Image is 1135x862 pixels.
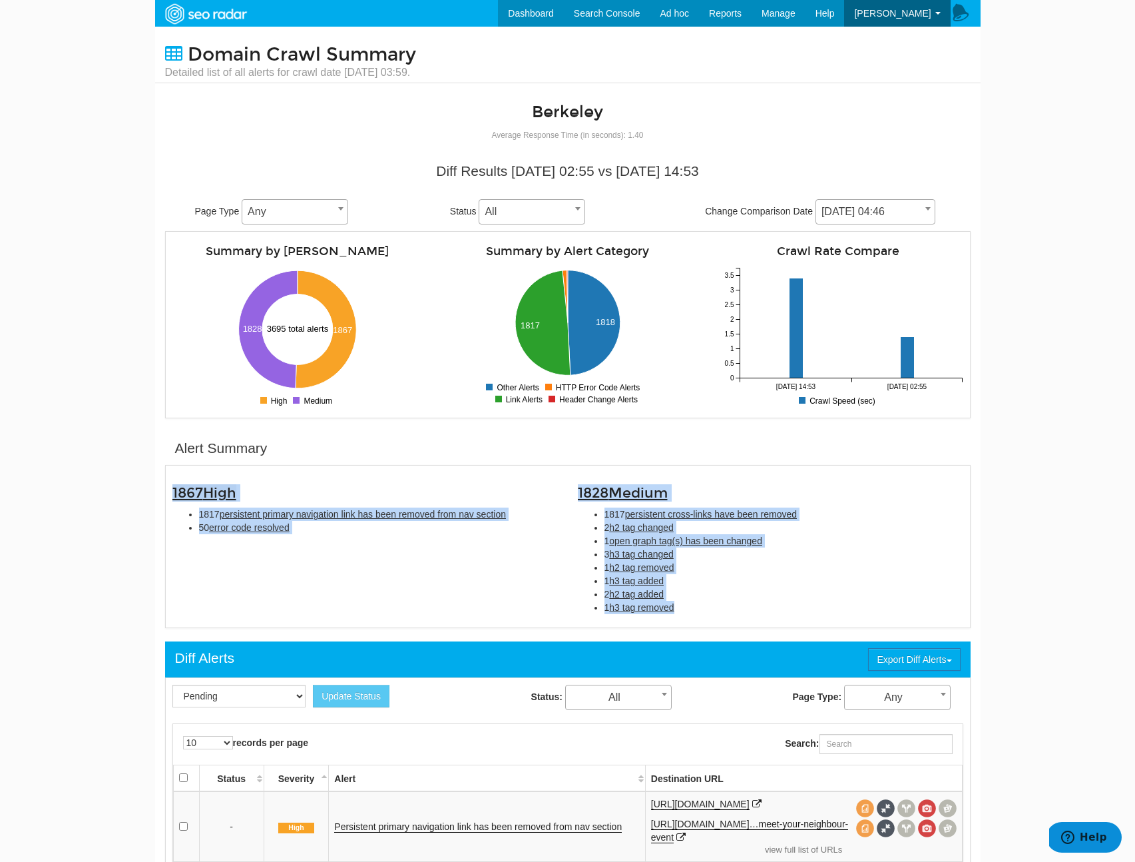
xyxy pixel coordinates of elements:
[565,685,672,710] span: All
[815,199,935,224] span: 09/19/2025 04:46
[815,8,835,19] span: Help
[492,131,644,140] small: Average Response Time (in seconds): 1.40
[532,102,603,122] a: Berkeley
[175,648,234,668] div: Diff Alerts
[172,484,236,502] span: 1867
[608,484,668,502] span: Medium
[604,561,963,574] li: 1
[705,206,813,216] span: Change Comparison Date
[172,245,423,258] h4: Summary by [PERSON_NAME]
[730,374,734,382] tspan: 0
[724,330,734,338] tspan: 1.5
[165,65,416,80] small: Detailed list of all alerts for crawl date [DATE] 03:59.
[199,791,264,862] td: -
[845,688,950,707] span: Any
[709,8,742,19] span: Reports
[868,648,960,671] button: Export Diff Alerts
[604,521,963,534] li: 2
[660,8,689,19] span: Ad hoc
[856,799,874,817] span: View source
[531,691,563,702] strong: Status:
[730,345,734,352] tspan: 1
[199,508,558,521] li: 1817
[334,821,622,833] a: Persistent primary navigation link has been removed from nav section
[609,562,674,573] span: h2 tag removed
[918,799,936,817] span: View screenshot
[609,522,674,533] span: h2 tag changed
[242,199,348,224] span: Any
[188,43,416,66] span: Domain Crawl Summary
[897,819,915,837] span: View headers
[209,522,290,533] span: error code resolved
[604,574,963,588] li: 1
[651,799,750,810] a: [URL][DOMAIN_NAME]
[724,301,734,308] tspan: 2.5
[313,685,389,707] button: Update Status
[566,688,671,707] span: All
[183,736,309,749] label: records per page
[604,588,963,601] li: 2
[816,203,935,221] span: 09/19/2025 04:46
[625,509,797,520] span: persistent cross-links have been removed
[939,799,957,817] span: Compare screenshots
[1049,822,1122,855] iframe: Opens a widget where you can find more information
[578,484,668,502] span: 1828
[264,765,329,791] th: Severity: activate to sort column descending
[651,844,957,857] a: view full list of URLs
[183,736,233,749] select: records per page
[730,286,734,294] tspan: 3
[199,521,558,534] li: 50
[479,203,584,221] span: All
[897,799,915,817] span: View headers
[785,734,952,754] label: Search:
[175,438,268,458] div: Alert Summary
[220,509,506,520] span: persistent primary navigation link has been removed from nav section
[604,508,963,521] li: 1817
[762,8,795,19] span: Manage
[776,383,815,390] tspan: [DATE] 14:53
[329,765,645,791] th: Alert: activate to sort column ascending
[175,161,961,181] div: Diff Results [DATE] 02:55 vs [DATE] 14:53
[724,272,734,279] tspan: 3.5
[854,8,931,19] span: [PERSON_NAME]
[939,819,957,837] span: Compare screenshots
[450,206,477,216] span: Status
[609,549,674,560] span: h3 tag changed
[651,819,848,843] a: [URL][DOMAIN_NAME]…meet-your-neighbour-event
[856,819,874,837] span: View source
[844,685,951,710] span: Any
[443,245,693,258] h4: Summary by Alert Category
[267,324,329,334] text: 3695 total alerts
[609,602,674,613] span: h3 tag removed
[609,589,664,600] span: h2 tag added
[242,203,347,221] span: Any
[877,799,895,817] span: Full Source Diff
[604,548,963,561] li: 3
[730,316,734,323] tspan: 2
[609,536,762,546] span: open graph tag(s) has been changed
[278,823,314,833] span: High
[819,734,953,754] input: Search:
[918,819,936,837] span: View screenshot
[604,534,963,548] li: 1
[609,576,664,586] span: h3 tag added
[645,765,962,791] th: Destination URL
[203,484,236,502] span: High
[877,819,895,837] span: Full Source Diff
[792,691,841,702] strong: Page Type:
[713,245,963,258] h4: Crawl Rate Compare
[479,199,585,224] span: All
[199,765,264,791] th: Status: activate to sort column ascending
[195,206,240,216] span: Page Type
[887,383,927,390] tspan: [DATE] 02:55
[724,360,734,367] tspan: 0.5
[604,601,963,614] li: 1
[160,2,252,26] img: SEORadar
